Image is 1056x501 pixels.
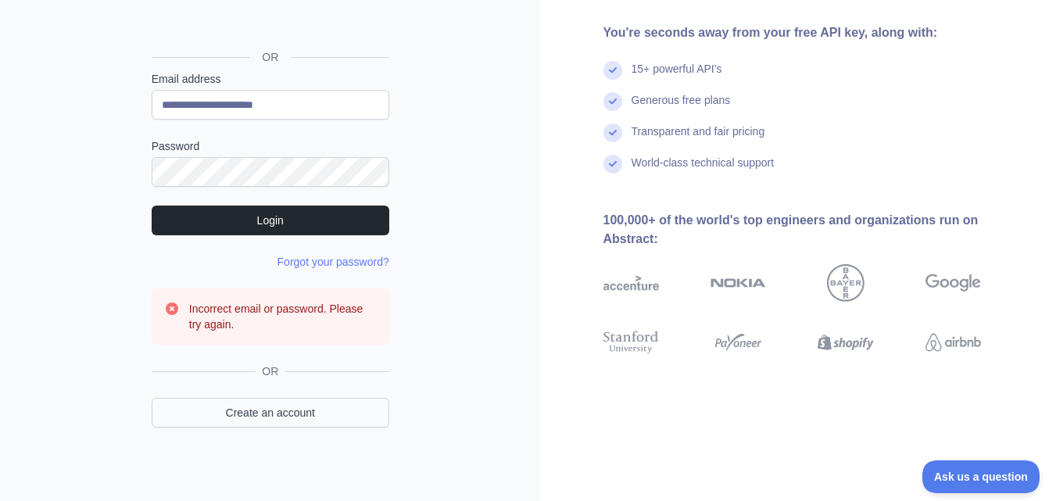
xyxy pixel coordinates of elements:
div: 100,000+ of the world's top engineers and organizations run on Abstract: [603,211,1032,249]
img: check mark [603,123,622,142]
span: OR [256,363,285,379]
a: Forgot your password? [277,256,389,268]
div: World-class technical support [632,155,775,186]
div: Transparent and fair pricing [632,123,765,155]
img: payoneer [711,328,766,356]
a: Create an account [152,398,389,428]
div: 15+ powerful API's [632,61,722,92]
h3: Incorrect email or password. Please try again. [189,301,377,332]
div: Generous free plans [632,92,731,123]
img: check mark [603,155,622,174]
iframe: Sign in with Google Button [144,5,394,39]
button: Login [152,206,389,235]
img: stanford university [603,328,659,356]
img: bayer [827,264,864,302]
img: check mark [603,92,622,111]
img: shopify [818,328,873,356]
img: check mark [603,61,622,80]
label: Password [152,138,389,154]
img: google [925,264,981,302]
img: accenture [603,264,659,302]
img: airbnb [925,328,981,356]
iframe: Toggle Customer Support [922,460,1040,493]
span: OR [249,49,291,65]
label: Email address [152,71,389,87]
img: nokia [711,264,766,302]
div: You're seconds away from your free API key, along with: [603,23,1032,42]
